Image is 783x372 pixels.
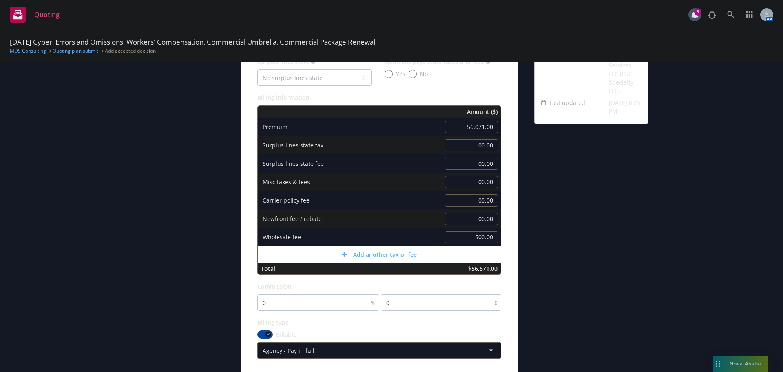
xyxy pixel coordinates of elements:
span: Billing information [257,94,310,101]
input: 0.00 [445,213,498,225]
span: Total [261,265,275,272]
span: Surplus lines state tax [263,141,323,149]
span: Amount ($) [467,107,498,116]
a: MDS Consulting [10,47,46,55]
span: Wholesale fee [263,233,301,241]
span: Yes [396,69,405,78]
span: Add another tax or fee [353,250,417,259]
span: Premium [263,123,288,131]
button: Nova Assist [713,356,768,372]
input: 0.00 [445,158,498,170]
span: % [371,298,376,307]
span: [DATE] Cyber, Errors and Omissions, Workers' Compensation, Commercial Umbrella, Commercial Packag... [10,37,375,47]
input: 0.00 [445,231,498,243]
span: Nova Assist [730,360,762,367]
input: 0.00 [445,176,498,188]
span: Billing type [257,319,289,326]
input: 0.00 [445,121,498,133]
span: Surplus lines state fee [263,160,324,167]
a: Quoting plan submit [53,47,98,55]
a: Report a Bug [704,7,720,23]
span: Commission [257,283,292,290]
span: Newfront fee / rebate [263,215,322,223]
input: No [409,70,417,78]
span: RT Specialty Insurance Services, LLC (RSG Specialty, LLC) [609,35,641,95]
span: $ [494,298,498,307]
input: Yes [385,70,393,78]
div: 8 [694,8,701,16]
input: 0.00 [445,194,498,207]
span: Quoting [34,11,60,18]
input: 0.00 [445,139,498,151]
a: Search [723,7,739,23]
div: Billable [257,330,501,339]
span: No [420,69,428,78]
button: Add another tax or fee [258,246,501,263]
div: Drag to move [713,356,723,372]
span: Misc taxes & fees [263,178,310,186]
span: $56,571.00 [468,265,498,272]
span: Last updated [549,98,585,107]
a: Switch app [741,7,758,23]
span: [DATE] 8:23 PM [609,98,641,116]
span: Add accepted decision [105,47,156,55]
a: Quoting [7,3,63,26]
span: Carrier policy fee [263,196,310,204]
